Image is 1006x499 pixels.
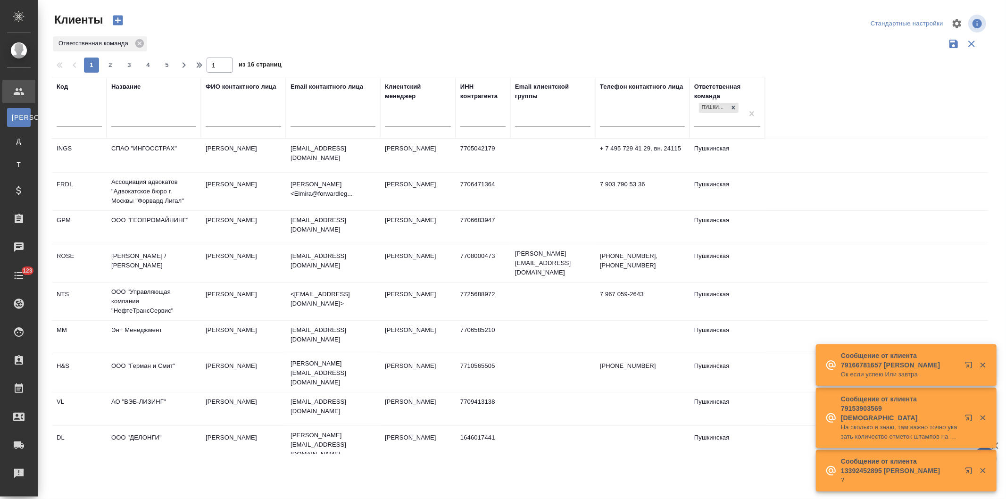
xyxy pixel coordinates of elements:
[385,82,451,101] div: Клиентский менеджер
[12,113,26,122] span: [PERSON_NAME]
[122,58,137,73] button: 3
[456,321,510,354] td: 7706585210
[291,290,375,308] p: <[EMAIL_ADDRESS][DOMAIN_NAME]>
[17,266,38,275] span: 123
[291,325,375,344] p: [EMAIL_ADDRESS][DOMAIN_NAME]
[690,139,765,172] td: Пушкинская
[291,216,375,234] p: [EMAIL_ADDRESS][DOMAIN_NAME]
[52,428,107,461] td: DL
[600,361,685,371] p: [PHONE_NUMBER]
[380,392,456,425] td: [PERSON_NAME]
[201,392,286,425] td: [PERSON_NAME]
[12,160,26,169] span: Т
[456,428,510,461] td: 1646017441
[690,392,765,425] td: Пушкинская
[515,82,590,101] div: Email клиентской группы
[201,139,286,172] td: [PERSON_NAME]
[380,321,456,354] td: [PERSON_NAME]
[141,58,156,73] button: 4
[968,15,988,33] span: Посмотреть информацию
[103,58,118,73] button: 2
[600,180,685,189] p: 7 903 790 53 36
[380,175,456,208] td: [PERSON_NAME]
[690,211,765,244] td: Пушкинская
[53,36,147,51] div: Ответственная команда
[841,457,959,475] p: Сообщение от клиента 13392452895 [PERSON_NAME]
[973,361,992,369] button: Закрыть
[107,173,201,210] td: Ассоциация адвокатов "Адвокатское бюро г. Москвы "Форвард Лигал"
[510,244,595,282] td: [PERSON_NAME][EMAIL_ADDRESS][DOMAIN_NAME]
[690,247,765,280] td: Пушкинская
[52,12,103,27] span: Клиенты
[141,60,156,70] span: 4
[58,39,132,48] p: Ответственная команда
[201,175,286,208] td: [PERSON_NAME]
[2,264,35,287] a: 123
[456,139,510,172] td: 7705042179
[380,211,456,244] td: [PERSON_NAME]
[52,175,107,208] td: FRDL
[456,285,510,318] td: 7725688972
[7,155,31,174] a: Т
[201,357,286,390] td: [PERSON_NAME]
[690,428,765,461] td: Пушкинская
[456,392,510,425] td: 7709413138
[291,251,375,270] p: [EMAIL_ADDRESS][DOMAIN_NAME]
[291,180,375,199] p: [PERSON_NAME] <Elmira@forwardleg...
[456,247,510,280] td: 7708000473
[52,247,107,280] td: ROSE
[52,321,107,354] td: MM
[973,466,992,475] button: Закрыть
[107,283,201,320] td: ООО "Управляющая компания "НефтеТрансСервис"
[107,211,201,244] td: ООО "ГЕОПРОМАЙНИНГ"
[841,475,959,485] p: ?
[868,17,946,31] div: split button
[7,108,31,127] a: [PERSON_NAME]
[380,247,456,280] td: [PERSON_NAME]
[600,290,685,299] p: 7 967 059-2643
[201,247,286,280] td: [PERSON_NAME]
[107,428,201,461] td: ООО "ДЕЛОНГИ"
[456,357,510,390] td: 7710565505
[690,285,765,318] td: Пушкинская
[698,102,740,114] div: Пушкинская
[690,357,765,390] td: Пушкинская
[699,103,728,113] div: Пушкинская
[206,82,276,91] div: ФИО контактного лица
[57,82,68,91] div: Код
[380,139,456,172] td: [PERSON_NAME]
[201,321,286,354] td: [PERSON_NAME]
[973,414,992,422] button: Закрыть
[291,144,375,163] p: [EMAIL_ADDRESS][DOMAIN_NAME]
[959,461,982,484] button: Открыть в новой вкладке
[107,357,201,390] td: ООО "Герман и Смит"
[380,428,456,461] td: [PERSON_NAME]
[959,356,982,378] button: Открыть в новой вкладке
[107,392,201,425] td: АО "ВЭБ-ЛИЗИНГ"
[945,35,963,53] button: Сохранить фильтры
[600,251,685,270] p: [PHONE_NUMBER], [PHONE_NUMBER]
[107,12,129,28] button: Создать
[52,357,107,390] td: H&S
[201,211,286,244] td: [PERSON_NAME]
[107,139,201,172] td: СПАО "ИНГОССТРАХ"
[841,351,959,370] p: Сообщение от клиента 79166781657 [PERSON_NAME]
[291,82,363,91] div: Email контактного лица
[159,60,175,70] span: 5
[103,60,118,70] span: 2
[291,397,375,416] p: [EMAIL_ADDRESS][DOMAIN_NAME]
[111,82,141,91] div: Название
[291,431,375,459] p: [PERSON_NAME][EMAIL_ADDRESS][DOMAIN_NAME]
[600,144,685,153] p: + 7 495 729 41 29, вн. 24115
[52,392,107,425] td: VL
[380,285,456,318] td: [PERSON_NAME]
[380,357,456,390] td: [PERSON_NAME]
[239,59,282,73] span: из 16 страниц
[456,211,510,244] td: 7706683947
[841,423,959,441] p: На сколько я знаю, там важно точно указать количество отметок штампов на страницах
[456,175,510,208] td: 7706471364
[52,285,107,318] td: NTS
[963,35,981,53] button: Сбросить фильтры
[959,408,982,431] button: Открыть в новой вкладке
[946,12,968,35] span: Настроить таблицу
